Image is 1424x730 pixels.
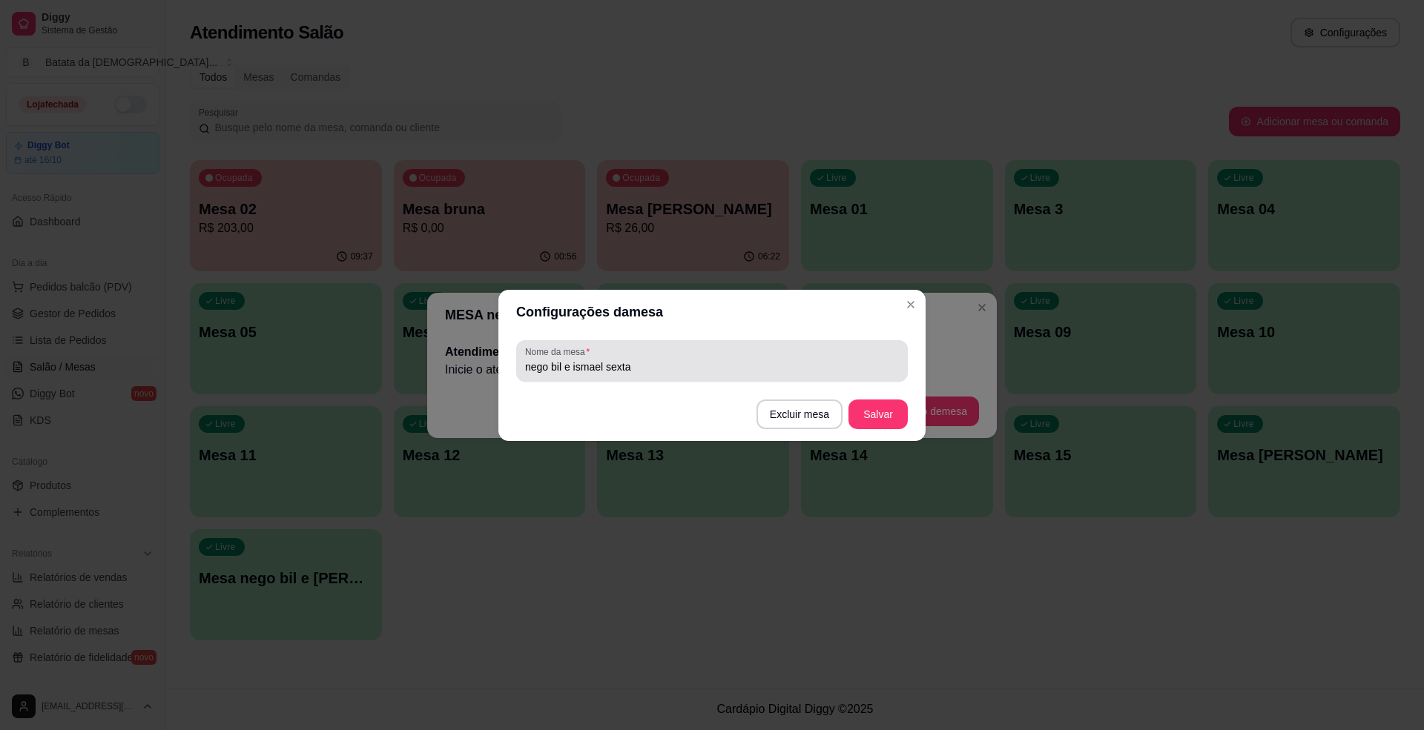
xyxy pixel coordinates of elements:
button: Excluir mesa [756,399,843,429]
header: Configurações da mesa [498,290,926,334]
button: Salvar [848,399,908,429]
input: Nome da mesa [525,359,899,374]
button: Close [899,293,923,316]
label: Nome da mesa [525,345,595,358]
